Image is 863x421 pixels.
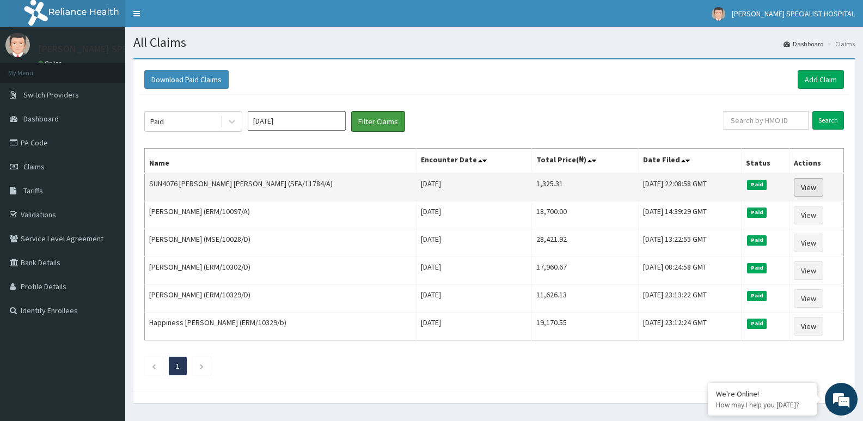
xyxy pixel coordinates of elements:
td: [PERSON_NAME] (ERM/10329/D) [145,285,417,313]
span: We're online! [63,137,150,247]
a: Add Claim [798,70,844,89]
td: [DATE] [417,257,532,285]
span: Paid [747,319,767,328]
div: Paid [150,116,164,127]
div: Chat with us now [57,61,183,75]
a: View [794,289,823,308]
input: Search by HMO ID [724,111,809,130]
a: View [794,261,823,280]
th: Actions [789,149,843,174]
th: Date Filed [639,149,742,174]
td: [DATE] 22:08:58 GMT [639,173,742,202]
td: [DATE] 13:22:55 GMT [639,229,742,257]
a: View [794,317,823,335]
td: 1,325.31 [532,173,639,202]
td: SUN4076 [PERSON_NAME] [PERSON_NAME] (SFA/11784/A) [145,173,417,202]
h1: All Claims [133,35,855,50]
span: Switch Providers [23,90,79,100]
th: Total Price(₦) [532,149,639,174]
span: Dashboard [23,114,59,124]
span: Paid [747,180,767,190]
span: [PERSON_NAME] SPECIALIST HOSPITAL [732,9,855,19]
span: Paid [747,208,767,217]
td: 28,421.92 [532,229,639,257]
td: [DATE] 14:39:29 GMT [639,202,742,229]
input: Select Month and Year [248,111,346,131]
li: Claims [825,39,855,48]
span: Paid [747,263,767,273]
span: Tariffs [23,186,43,196]
td: 19,170.55 [532,313,639,340]
a: Previous page [151,361,156,371]
td: [DATE] [417,202,532,229]
td: [PERSON_NAME] (MSE/10028/D) [145,229,417,257]
img: User Image [5,33,30,57]
div: Minimize live chat window [179,5,205,32]
th: Encounter Date [417,149,532,174]
span: Paid [747,291,767,301]
td: [DATE] [417,313,532,340]
td: 17,960.67 [532,257,639,285]
td: [DATE] 08:24:58 GMT [639,257,742,285]
td: [DATE] [417,173,532,202]
a: View [794,206,823,224]
td: 18,700.00 [532,202,639,229]
button: Download Paid Claims [144,70,229,89]
th: Name [145,149,417,174]
a: Online [38,59,64,67]
td: [DATE] [417,285,532,313]
img: User Image [712,7,725,21]
a: View [794,234,823,252]
p: How may I help you today? [716,400,809,410]
a: Next page [199,361,204,371]
td: [DATE] 23:12:24 GMT [639,313,742,340]
td: 11,626.13 [532,285,639,313]
td: [PERSON_NAME] (ERM/10302/D) [145,257,417,285]
div: We're Online! [716,389,809,399]
td: Happiness [PERSON_NAME] (ERM/10329/b) [145,313,417,340]
a: Page 1 is your current page [176,361,180,371]
a: Dashboard [784,39,824,48]
img: d_794563401_company_1708531726252_794563401 [20,54,44,82]
span: Claims [23,162,45,172]
a: View [794,178,823,197]
textarea: Type your message and hit 'Enter' [5,297,207,335]
th: Status [742,149,789,174]
input: Search [812,111,844,130]
button: Filter Claims [351,111,405,132]
td: [DATE] [417,229,532,257]
p: [PERSON_NAME] SPECIALIST HOSPITAL [38,44,205,54]
td: [PERSON_NAME] (ERM/10097/A) [145,202,417,229]
span: Paid [747,235,767,245]
td: [DATE] 23:13:22 GMT [639,285,742,313]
